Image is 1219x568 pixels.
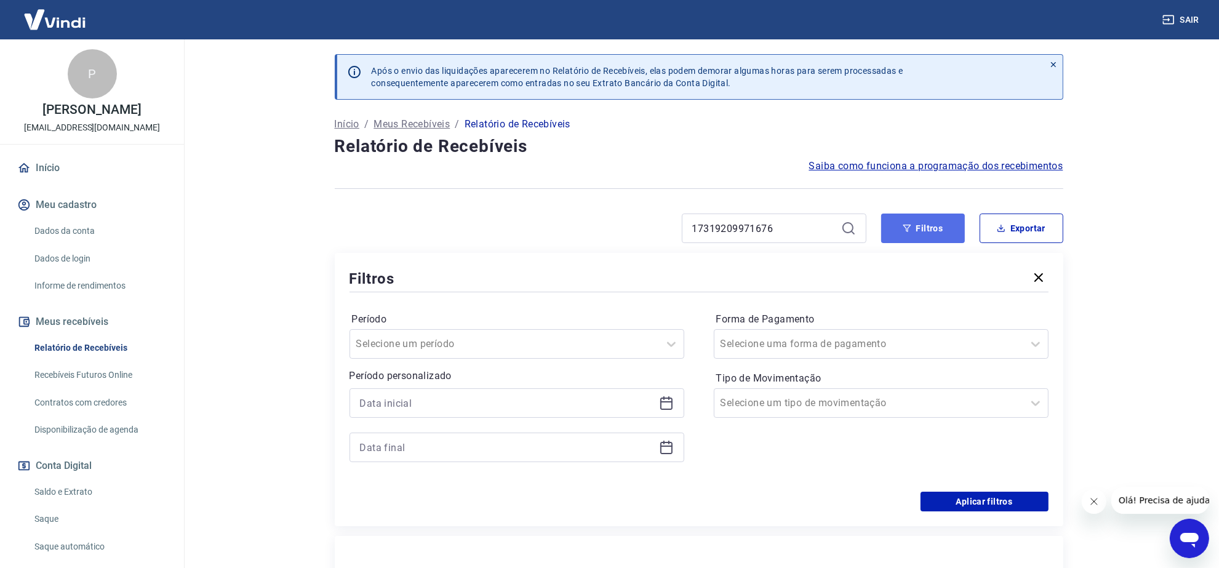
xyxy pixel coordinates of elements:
button: Aplicar filtros [921,492,1049,511]
p: Relatório de Recebíveis [465,117,570,132]
input: Data final [360,438,654,457]
a: Meus Recebíveis [374,117,450,132]
p: [PERSON_NAME] [42,103,141,116]
p: [EMAIL_ADDRESS][DOMAIN_NAME] [24,121,160,134]
div: P [68,49,117,98]
button: Sair [1160,9,1204,31]
p: Após o envio das liquidações aparecerem no Relatório de Recebíveis, elas podem demorar algumas ho... [372,65,903,89]
label: Forma de Pagamento [716,312,1046,327]
a: Disponibilização de agenda [30,417,169,442]
h4: Relatório de Recebíveis [335,134,1063,159]
label: Período [352,312,682,327]
input: Busque pelo número do pedido [692,219,836,238]
h5: Filtros [350,269,395,289]
a: Saque [30,506,169,532]
a: Dados de login [30,246,169,271]
input: Data inicial [360,394,654,412]
span: Olá! Precisa de ajuda? [7,9,103,18]
a: Saldo e Extrato [30,479,169,505]
button: Meus recebíveis [15,308,169,335]
button: Meu cadastro [15,191,169,218]
iframe: Mensagem da empresa [1111,487,1209,514]
a: Dados da conta [30,218,169,244]
p: / [364,117,369,132]
button: Filtros [881,214,965,243]
a: Relatório de Recebíveis [30,335,169,361]
a: Informe de rendimentos [30,273,169,298]
a: Saiba como funciona a programação dos recebimentos [809,159,1063,174]
a: Saque automático [30,534,169,559]
iframe: Botão para abrir a janela de mensagens [1170,519,1209,558]
img: Vindi [15,1,95,38]
label: Tipo de Movimentação [716,371,1046,386]
a: Início [15,154,169,182]
p: / [455,117,459,132]
a: Recebíveis Futuros Online [30,362,169,388]
button: Exportar [980,214,1063,243]
a: Início [335,117,359,132]
iframe: Fechar mensagem [1082,489,1106,514]
a: Contratos com credores [30,390,169,415]
button: Conta Digital [15,452,169,479]
p: Período personalizado [350,369,684,383]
